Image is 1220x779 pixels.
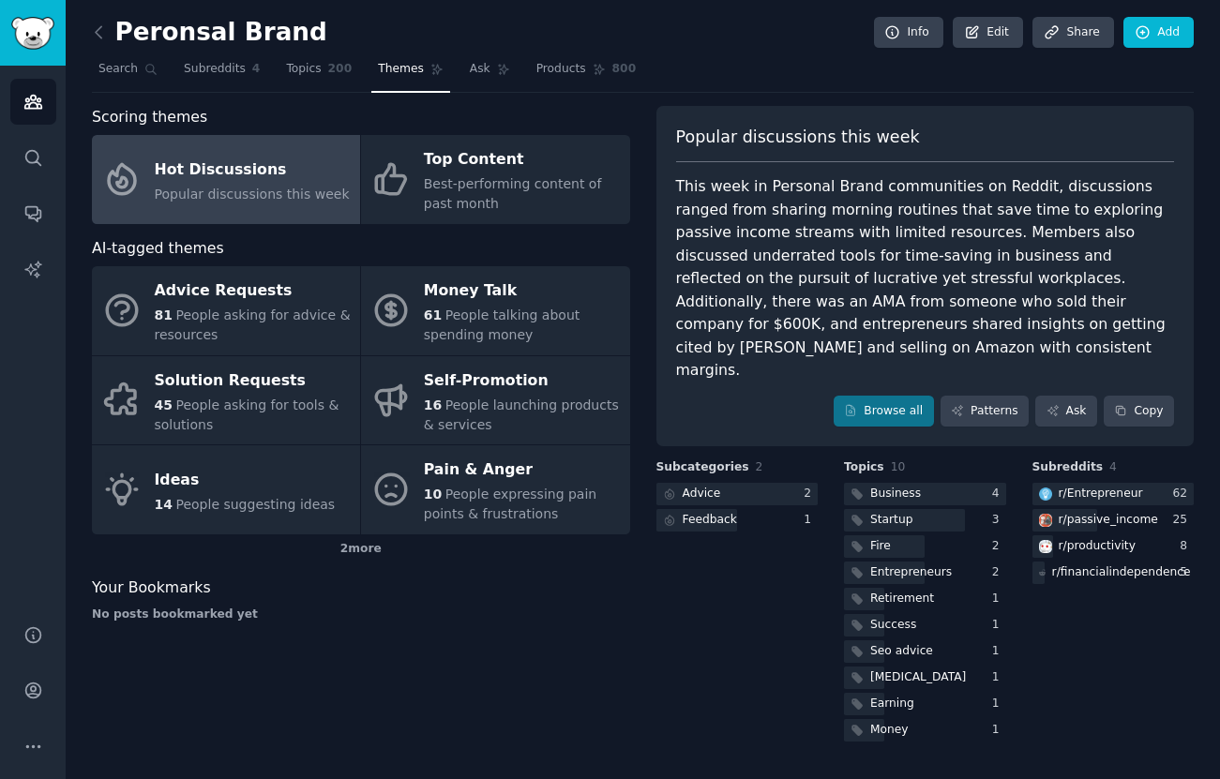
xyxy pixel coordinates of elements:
div: Hot Discussions [155,155,350,185]
img: Entrepreneur [1039,487,1052,501]
button: Copy [1104,396,1174,427]
div: 2 more [92,534,630,564]
span: 4 [252,61,261,78]
div: [MEDICAL_DATA] [870,669,966,686]
span: Popular discussions this week [155,187,350,202]
a: productivityr/productivity8 [1032,535,1195,559]
div: Advice Requests [155,277,351,307]
a: Themes [371,54,450,93]
div: This week in Personal Brand communities on Reddit, discussions ranged from sharing morning routin... [676,175,1175,382]
span: Your Bookmarks [92,577,211,600]
div: 4 [992,486,1006,502]
a: Solution Requests45People asking for tools & solutions [92,356,360,445]
div: Ideas [155,465,336,495]
span: People expressing pain points & frustrations [424,487,596,521]
a: Advice2 [656,483,819,506]
div: 1 [992,696,1006,712]
span: People asking for advice & resources [155,307,351,342]
div: Startup [870,512,912,529]
a: Pain & Anger10People expressing pain points & frustrations [361,445,629,534]
span: 2 [756,460,763,473]
div: 5 [1180,564,1194,581]
div: Seo advice [870,643,933,660]
div: 1 [992,669,1006,686]
span: Subreddits [1032,459,1104,476]
div: r/ productivity [1059,538,1136,555]
a: Share [1032,17,1113,49]
span: 45 [155,397,173,412]
div: 1 [992,617,1006,634]
div: Retirement [870,591,934,607]
span: Subcategories [656,459,749,476]
span: 14 [155,497,173,512]
a: Self-Promotion16People launching products & services [361,356,629,445]
a: Business4 [844,483,1006,506]
a: Browse all [834,396,934,427]
span: 4 [1109,460,1117,473]
div: Success [870,617,916,634]
span: AI-tagged themes [92,237,224,261]
span: 61 [424,307,442,322]
span: Topics [844,459,884,476]
div: Money Talk [424,277,620,307]
a: Ask [463,54,517,93]
a: Fire2 [844,535,1006,559]
a: Search [92,54,164,93]
a: Ask [1035,396,1097,427]
div: Pain & Anger [424,456,620,486]
a: Products800 [530,54,642,93]
div: Earning [870,696,914,712]
a: Topics200 [279,54,358,93]
div: r/ financialindependence [1052,564,1191,581]
a: Retirement1 [844,588,1006,611]
a: Add [1123,17,1194,49]
span: Subreddits [184,61,246,78]
span: 81 [155,307,173,322]
div: 2 [992,564,1006,581]
a: r/financialindependence5 [1032,562,1195,585]
h2: Peronsal Brand [92,18,327,48]
div: Money [870,722,909,739]
span: People talking about spending money [424,307,580,342]
a: [MEDICAL_DATA]1 [844,667,1006,690]
div: Fire [870,538,891,555]
span: 10 [424,487,442,502]
div: 1 [992,722,1006,739]
div: 2 [992,538,1006,555]
div: Entrepreneurs [870,564,952,581]
a: Info [874,17,943,49]
span: Topics [286,61,321,78]
a: Feedback1 [656,509,819,532]
span: 800 [612,61,637,78]
a: passive_incomer/passive_income25 [1032,509,1195,532]
div: 62 [1172,486,1194,502]
div: 1 [804,512,818,529]
span: Scoring themes [92,106,207,129]
a: Top ContentBest-performing content of past month [361,135,629,224]
div: Self-Promotion [424,366,620,396]
span: Products [536,61,586,78]
div: Feedback [683,512,737,529]
div: 2 [804,486,818,502]
div: 3 [992,512,1006,529]
div: Solution Requests [155,366,351,396]
span: People launching products & services [424,397,619,432]
div: Business [870,486,921,502]
a: Money Talk61People talking about spending money [361,266,629,355]
a: Subreddits4 [177,54,266,93]
div: 1 [992,591,1006,607]
div: No posts bookmarked yet [92,607,630,623]
a: Startup3 [844,509,1006,532]
div: r/ passive_income [1059,512,1158,529]
div: 1 [992,643,1006,660]
span: Search [98,61,138,78]
a: Patterns [941,396,1029,427]
a: Success1 [844,614,1006,637]
a: Seo advice1 [844,640,1006,664]
a: Edit [953,17,1023,49]
div: r/ Entrepreneur [1059,486,1143,502]
a: Ideas14People suggesting ideas [92,445,360,534]
a: Money1 [844,719,1006,742]
span: 200 [328,61,353,78]
div: Advice [683,486,721,502]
